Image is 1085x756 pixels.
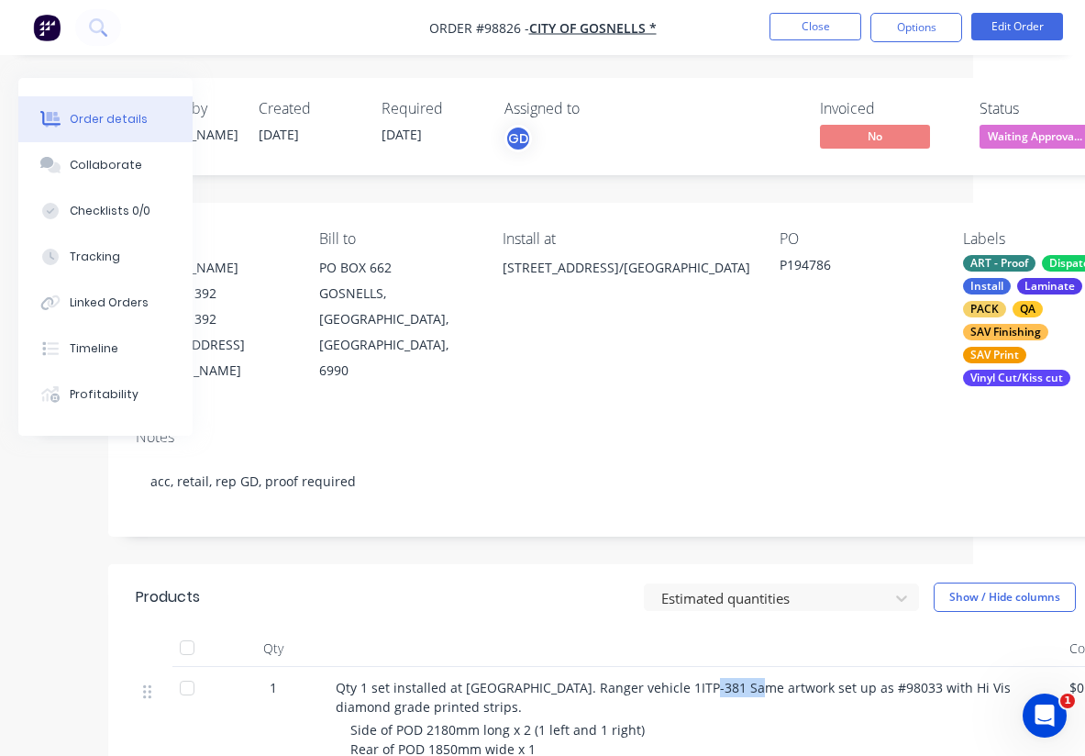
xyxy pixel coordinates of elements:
[382,126,422,143] span: [DATE]
[1017,278,1082,295] div: Laminate
[503,255,750,281] div: [STREET_ADDRESS]/[GEOGRAPHIC_DATA]
[33,14,61,41] img: Factory
[780,255,934,281] div: P194786
[963,301,1006,317] div: PACK
[529,19,657,37] a: CITY OF GOSNELLS *
[18,188,193,234] button: Checklists 0/0
[1060,694,1075,708] span: 1
[70,203,150,219] div: Checklists 0/0
[780,230,934,248] div: PO
[870,13,962,42] button: Options
[70,111,148,128] div: Order details
[963,255,1035,272] div: ART - Proof
[18,326,193,372] button: Timeline
[429,19,529,37] span: Order #98826 -
[963,278,1011,295] div: Install
[136,125,237,144] div: [PERSON_NAME]
[971,13,1063,40] button: Edit Order
[319,255,473,384] div: PO BOX 662GOSNELLS, [GEOGRAPHIC_DATA], [GEOGRAPHIC_DATA], 6990
[70,386,138,403] div: Profitability
[1023,694,1067,738] iframe: Intercom live chat
[963,347,1026,363] div: SAV Print
[769,13,861,40] button: Close
[136,586,200,608] div: Products
[18,96,193,142] button: Order details
[963,324,1048,340] div: SAV Finishing
[1013,301,1043,317] div: QA
[336,679,1014,716] span: Qty 1 set installed at [GEOGRAPHIC_DATA]. Ranger vehicle 1ITP-381 Same artwork set up as #98033 w...
[70,340,118,357] div: Timeline
[18,234,193,280] button: Tracking
[319,255,473,281] div: PO BOX 662
[504,125,532,152] button: GD
[218,630,328,667] div: Qty
[270,678,277,697] span: 1
[259,100,360,117] div: Created
[70,157,142,173] div: Collaborate
[503,255,750,314] div: [STREET_ADDRESS]/[GEOGRAPHIC_DATA]
[70,295,149,311] div: Linked Orders
[319,230,473,248] div: Bill to
[934,583,1076,612] button: Show / Hide columns
[70,249,120,265] div: Tracking
[963,370,1070,386] div: Vinyl Cut/Kiss cut
[503,230,750,248] div: Install at
[820,125,930,148] span: No
[259,126,299,143] span: [DATE]
[18,372,193,417] button: Profitability
[18,142,193,188] button: Collaborate
[18,280,193,326] button: Linked Orders
[504,100,688,117] div: Assigned to
[319,281,473,384] div: GOSNELLS, [GEOGRAPHIC_DATA], [GEOGRAPHIC_DATA], 6990
[382,100,482,117] div: Required
[820,100,958,117] div: Invoiced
